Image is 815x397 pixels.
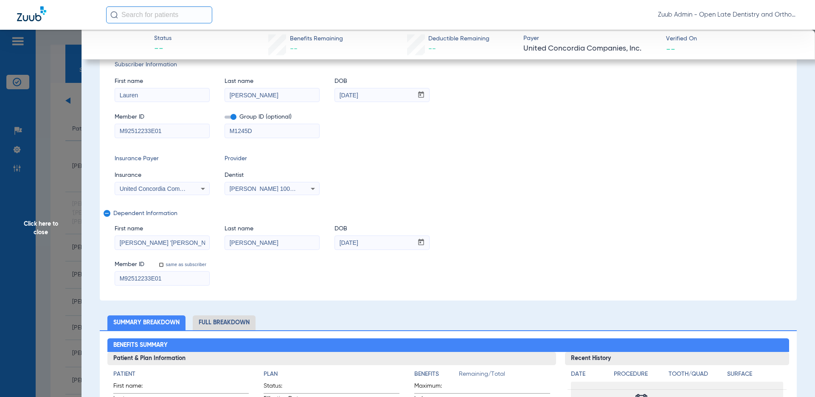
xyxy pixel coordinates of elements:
[115,113,210,122] span: Member ID
[773,356,815,397] iframe: Chat Widget
[17,6,46,21] img: Zuub Logo
[571,370,607,382] app-breakdown-title: Date
[107,352,556,366] h3: Patient & Plan Information
[428,45,436,53] span: --
[113,370,249,379] h4: Patient
[414,382,456,393] span: Maximum:
[523,34,659,43] span: Payer
[115,77,210,86] span: First name
[154,43,171,55] span: --
[225,77,320,86] span: Last name
[115,260,144,269] span: Member ID
[164,261,207,267] label: same as subscriber
[110,11,118,19] img: Search Icon
[523,43,659,54] span: United Concordia Companies, Inc.
[658,11,798,19] span: Zuub Admin - Open Late Dentistry and Orthodontics
[565,352,790,366] h3: Recent History
[414,370,459,382] app-breakdown-title: Benefits
[428,34,489,43] span: Deductible Remaining
[459,370,550,382] span: Remaining/Total
[264,382,305,393] span: Status:
[290,45,298,53] span: --
[120,185,210,192] span: United Concordia Companies, Inc.
[614,370,666,382] app-breakdown-title: Procedure
[104,210,109,220] mat-icon: remove
[571,370,607,379] h4: Date
[666,44,675,53] span: --
[230,185,313,192] span: [PERSON_NAME] 1003136797
[669,370,725,382] app-breakdown-title: Tooth/Quad
[225,154,320,163] span: Provider
[727,370,783,379] h4: Surface
[264,370,399,379] h4: Plan
[334,224,430,233] span: DOB
[115,224,210,233] span: First name
[107,315,185,330] li: Summary Breakdown
[413,236,430,250] button: Open calendar
[666,34,801,43] span: Verified On
[413,88,430,102] button: Open calendar
[225,171,320,180] span: Dentist
[107,338,790,352] h2: Benefits Summary
[614,370,666,379] h4: Procedure
[727,370,783,382] app-breakdown-title: Surface
[106,6,212,23] input: Search for patients
[113,382,155,393] span: First name:
[115,154,210,163] span: Insurance Payer
[290,34,343,43] span: Benefits Remaining
[225,113,320,122] span: Group ID (optional)
[113,210,781,217] span: Dependent Information
[414,370,459,379] h4: Benefits
[115,60,782,69] span: Subscriber Information
[115,171,210,180] span: Insurance
[225,224,320,233] span: Last name
[669,370,725,379] h4: Tooth/Quad
[154,34,171,43] span: Status
[193,315,256,330] li: Full Breakdown
[334,77,430,86] span: DOB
